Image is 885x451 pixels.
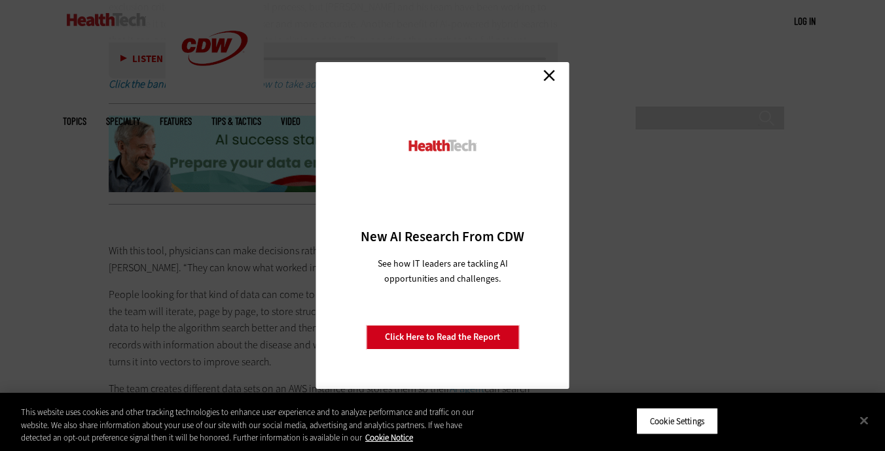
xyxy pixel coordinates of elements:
div: This website uses cookies and other tracking technologies to enhance user experience and to analy... [21,406,487,444]
a: More information about your privacy [365,432,413,443]
p: See how IT leaders are tackling AI opportunities and challenges. [362,256,524,286]
a: Close [539,65,559,85]
img: HealthTech_0.png [407,139,479,152]
button: Close [850,406,878,435]
h3: New AI Research From CDW [339,227,547,246]
a: Click Here to Read the Report [366,325,519,350]
button: Cookie Settings [636,407,718,435]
